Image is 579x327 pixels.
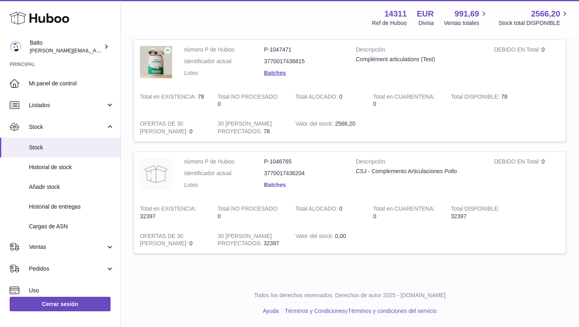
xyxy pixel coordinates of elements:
[494,158,542,167] strong: DEBIDO EN Total
[455,8,479,19] span: 991,69
[29,223,114,230] span: Cargas de ASN
[451,205,499,214] strong: Total DISPONIBLE
[184,158,264,166] dt: número P de Huboo
[211,199,289,226] td: 0
[285,308,345,314] a: Términos y Condiciones
[10,41,22,53] img: dani@balto.fr
[282,307,437,315] li: y
[264,182,286,188] a: Batches
[488,40,566,87] td: 0
[127,292,573,299] p: Todos los derechos reservados. Derechos de autor 2025 - [DOMAIN_NAME]
[531,8,560,19] span: 2566,20
[140,46,172,78] img: product image
[140,158,172,190] img: product image
[296,233,335,241] strong: Valor del stock
[29,123,106,131] span: Stock
[140,120,189,137] strong: OFERTAS DE 30 [PERSON_NAME]
[263,308,279,314] a: Ayuda
[296,120,335,129] strong: Valor del stock
[29,80,114,87] span: Mi panel de control
[444,8,489,27] a: 991,69 Ventas totales
[373,93,435,102] strong: Total en CUARENTENA
[218,120,272,137] strong: 30 [PERSON_NAME] PROYECTADOS
[10,297,111,311] a: Cerrar sesión
[29,265,106,273] span: Pedidos
[134,226,211,254] td: 0
[134,114,211,141] td: 0
[445,199,522,226] td: 32397
[218,233,272,249] strong: 30 [PERSON_NAME] PROYECTADOS
[373,205,435,214] strong: Total en CUARENTENA
[264,46,344,54] dd: P-1047471
[296,93,339,102] strong: Total ALOCADO
[499,19,569,27] span: Stock total DISPONIBLE
[184,58,264,65] dt: Identificador actual
[384,8,407,19] strong: 14311
[184,181,264,189] dt: Lotes
[356,56,482,63] div: Complément articulations (Test)
[134,87,211,114] td: 78
[29,163,114,171] span: Historial de stock
[264,158,344,166] dd: P-1046765
[372,19,407,27] div: Ref de Huboo
[419,19,434,27] div: Divisa
[373,101,376,107] span: 0
[30,39,102,54] div: Balto
[184,170,264,177] dt: Identificador actual
[29,243,106,251] span: Ventas
[211,226,289,254] td: 32397
[289,87,367,114] td: 0
[488,152,566,199] td: 0
[445,87,522,114] td: 78
[218,205,279,214] strong: Total NO PROCESADO
[335,120,355,127] span: 2566,20
[140,233,189,249] strong: OFERTAS DE 30 [PERSON_NAME]
[417,8,434,19] strong: EUR
[140,93,198,102] strong: Total en EXISTENCIA
[29,287,114,294] span: Uso
[494,46,542,55] strong: DEBIDO EN Total
[356,46,482,56] strong: Descripción
[29,101,106,109] span: Listados
[218,93,279,102] strong: Total NO PROCESADO
[296,205,339,214] strong: Total ALOCADO
[264,58,344,65] dd: 3770017436815
[184,69,264,77] dt: Lotes
[356,158,482,168] strong: Descripción
[211,114,289,141] td: 78
[373,213,376,219] span: 0
[134,199,211,226] td: 32397
[29,183,114,191] span: Añadir stock
[140,205,196,214] strong: Total en EXISTENCIA
[335,233,346,239] span: 0,00
[29,203,114,211] span: Historial de entregas
[289,199,367,226] td: 0
[264,70,286,76] a: Batches
[348,308,437,314] a: Términos y condiciones del servicio
[29,144,114,151] span: Stock
[499,8,569,27] a: 2566,20 Stock total DISPONIBLE
[444,19,489,27] span: Ventas totales
[356,168,482,175] div: CSJ - Complemento Articulaciones Pollo
[451,93,501,102] strong: Total DISPONIBLE
[211,87,289,114] td: 0
[264,170,344,177] dd: 3770017436204
[30,47,161,54] span: [PERSON_NAME][EMAIL_ADDRESS][DOMAIN_NAME]
[184,46,264,54] dt: número P de Huboo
